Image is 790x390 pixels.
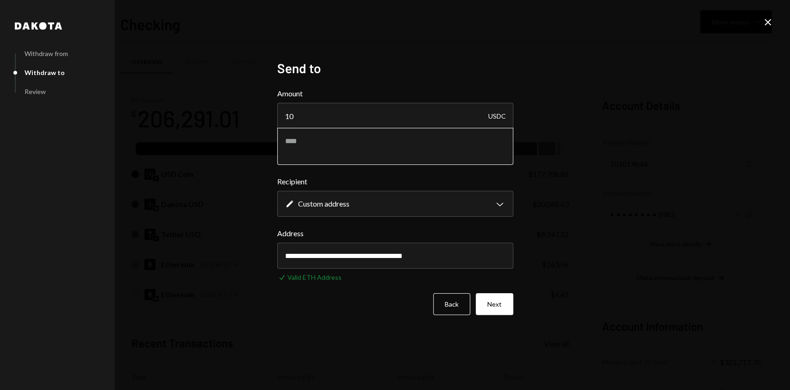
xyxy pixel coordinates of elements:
label: Amount [277,88,513,99]
div: Withdraw to [25,69,65,76]
div: Valid ETH Address [287,272,342,282]
button: Back [433,293,470,315]
button: Recipient [277,191,513,217]
h2: Send to [277,59,513,77]
button: Next [476,293,513,315]
div: Review [25,88,46,95]
label: Recipient [277,176,513,187]
input: Enter amount [277,103,513,129]
label: Address [277,228,513,239]
div: Withdraw from [25,50,68,57]
div: USDC [488,103,506,129]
